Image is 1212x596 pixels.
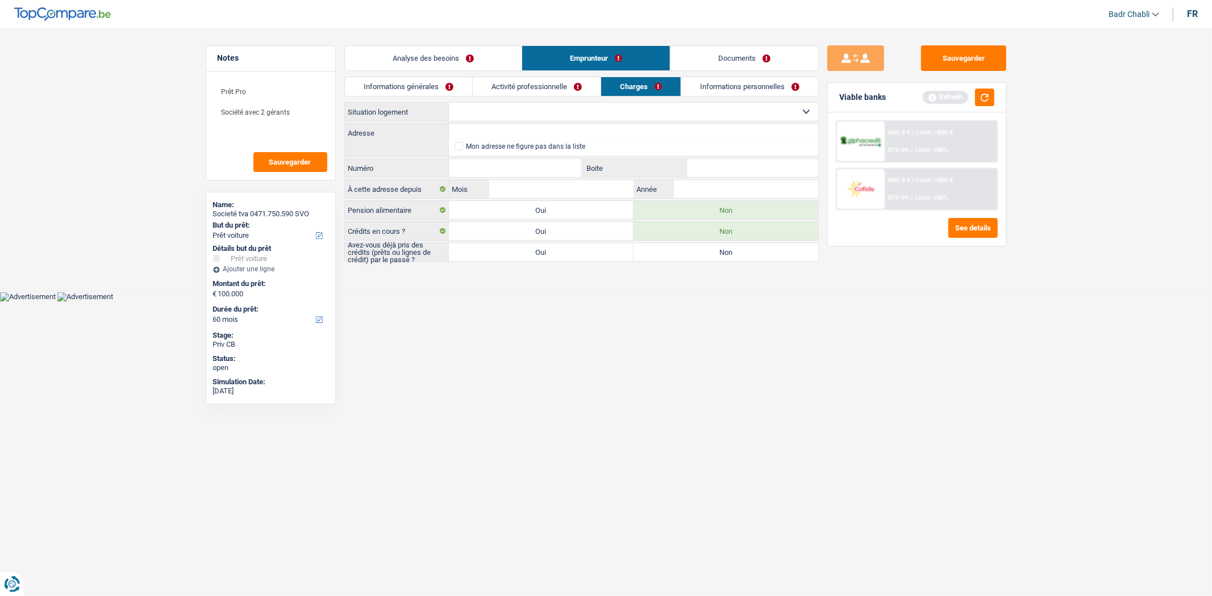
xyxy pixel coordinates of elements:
[449,201,634,219] label: Oui
[634,222,818,240] label: Non
[888,129,910,136] span: NAI: 0 €
[923,91,968,103] div: Refresh
[213,363,328,372] div: open
[449,180,489,198] label: Mois
[345,159,449,177] label: Numéro
[213,377,328,387] div: Simulation Date:
[213,305,326,314] label: Durée du prêt:
[218,53,324,63] h5: Notes
[213,200,328,209] div: Name:
[888,194,909,202] span: DTI: 0%
[345,243,449,261] label: Avez-vous déjà pris des crédits (prêts ou lignes de crédit) par le passé ?
[681,77,818,96] a: Informations personnelles
[345,124,449,142] label: Adresse
[57,292,113,301] img: Advertisement
[1187,9,1198,19] div: fr
[253,152,327,172] button: Sauvegarder
[466,143,585,150] div: Mon adresse ne figure pas dans la liste
[345,77,472,96] a: Informations générales
[916,129,953,136] span: Limit: >850 €
[522,46,670,70] a: Emprunteur
[213,354,328,363] div: Status:
[840,178,882,199] img: Cofidis
[912,177,914,184] span: /
[911,194,913,202] span: /
[213,289,217,299] span: €
[345,222,449,240] label: Crédits en cours ?
[634,180,674,198] label: Année
[888,177,910,184] span: NAI: 0 €
[584,159,687,177] label: Boite
[213,265,328,273] div: Ajouter une ligne
[213,244,328,253] div: Détails but du prêt
[1109,10,1149,19] span: Badr Chabli
[213,221,326,230] label: But du prêt:
[911,146,913,154] span: /
[473,77,601,96] a: Activité professionnelle
[345,46,522,70] a: Analyse des besoins
[634,201,818,219] label: Non
[948,218,998,238] button: See details
[912,129,914,136] span: /
[269,158,311,166] span: Sauvegarder
[1099,5,1159,24] a: Badr Chabli
[916,177,953,184] span: Limit: >800 €
[915,146,948,154] span: Limit: <50%
[345,180,449,198] label: À cette adresse depuis
[839,93,886,102] div: Viable banks
[674,180,818,198] input: AAAA
[345,103,449,121] label: Situation logement
[449,124,818,142] input: Sélectionnez votre adresse dans la barre de recherche
[213,209,328,219] div: Societé tva 0471.750.590 SVO
[670,46,818,70] a: Documents
[449,243,634,261] label: Oui
[888,146,909,154] span: DTI: 0%
[921,45,1006,71] button: Sauvegarder
[634,243,818,261] label: Non
[449,222,634,240] label: Oui
[840,135,882,148] img: AlphaCredit
[213,340,328,349] div: Priv CB
[14,7,111,21] img: TopCompare Logo
[601,77,681,96] a: Charges
[213,387,328,396] div: [DATE]
[489,180,633,198] input: MM
[213,331,328,340] div: Stage:
[213,279,326,288] label: Montant du prêt:
[915,194,948,202] span: Limit: <50%
[345,201,449,219] label: Pension alimentaire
